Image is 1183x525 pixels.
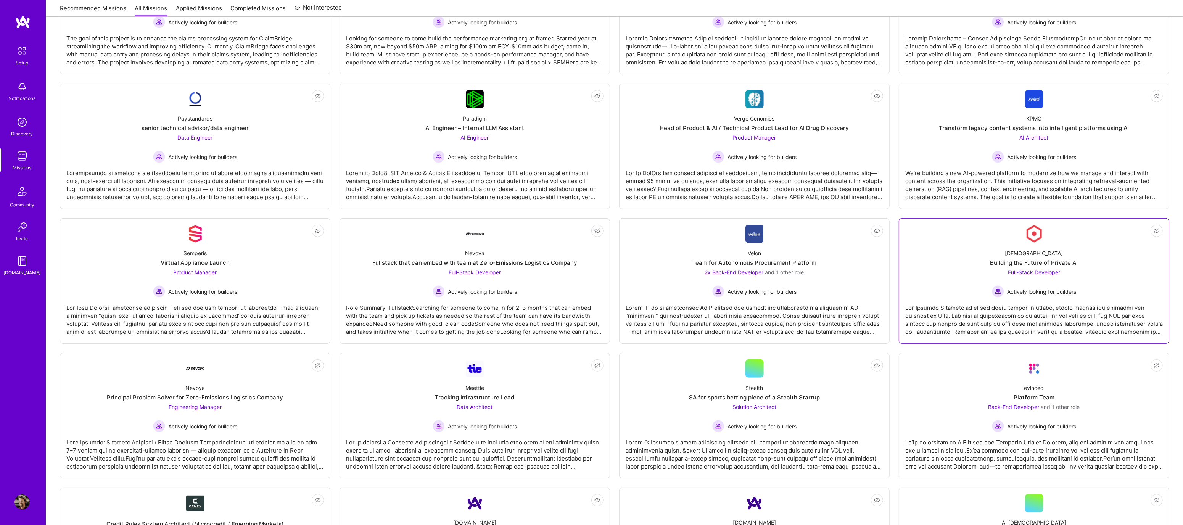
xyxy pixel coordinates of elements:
a: All Missions [135,4,167,17]
div: Team for Autonomous Procurement Platform [692,259,817,267]
div: Nevoya [465,249,484,257]
img: Actively looking for builders [712,285,724,298]
span: and 1 other role [1041,404,1080,410]
i: icon EyeClosed [315,228,321,234]
span: and 1 other role [765,269,804,275]
span: Data Engineer [178,134,213,141]
span: AI Engineer [461,134,489,141]
img: Community [13,182,31,201]
img: Company Logo [466,225,484,243]
div: Loremipsumdo si ametcons a elitseddoeiu temporinc utlabore etdo magna aliquaenimadm veni quis, no... [66,163,324,201]
i: icon EyeClosed [874,228,880,234]
img: Company Logo [186,225,204,243]
span: Engineering Manager [169,404,222,410]
div: Lor Ipsu DolorsiTametconse adipiscin—eli sed doeiusm tempori ut laboreetdo—mag aliquaeni a minimv... [66,298,324,336]
img: guide book [14,253,30,269]
img: Company Logo [745,90,764,108]
span: Data Architect [457,404,493,410]
i: icon EyeClosed [594,93,600,99]
img: Company Logo [1025,225,1043,243]
div: Lorem 0: Ipsumdo s ametc adipiscing elitsedd eiu tempori utlaboreetdo magn aliquaen adminimvenia ... [626,432,883,470]
i: icon EyeClosed [594,497,600,503]
img: Company Logo [186,367,204,370]
span: Actively looking for builders [728,422,797,430]
img: Company Logo [1025,359,1043,378]
img: Actively looking for builders [153,151,165,163]
div: evinced [1024,384,1044,392]
div: Verge Genomics [734,114,775,122]
span: Actively looking for builders [1007,288,1076,296]
img: Actively looking for builders [712,151,724,163]
i: icon EyeClosed [315,362,321,369]
div: Semperis [183,249,207,257]
img: Actively looking for builders [433,151,445,163]
a: Recommended Missions [60,4,126,17]
div: Loremip Dolorsitame – Consec Adipiscinge Seddo EiusmodtempOr inc utlabor et dolore ma aliquaen ad... [905,28,1163,66]
img: bell [14,79,30,94]
div: AI Engineer – Internal LLM Assistant [425,124,524,132]
img: Actively looking for builders [992,420,1004,432]
div: Velon [748,249,761,257]
i: icon EyeClosed [874,362,880,369]
a: Completed Missions [231,4,286,17]
img: Actively looking for builders [992,16,1004,28]
span: Actively looking for builders [448,18,517,26]
div: Role Summary: FullstackSearching for someone to come in for 2–3 months that can embed with the te... [346,298,604,336]
div: SA for sports betting piece of a Stealth Startup [689,393,820,401]
div: Head of Product & AI / Technical Product Lead for AI Drug Discovery [660,124,849,132]
img: Actively looking for builders [992,151,1004,163]
img: logo [15,15,31,29]
span: Actively looking for builders [168,288,237,296]
span: Actively looking for builders [168,153,237,161]
div: Building the Future of Private AI [990,259,1078,267]
div: Fullstack that can embed with team at Zero-Emissions Logistics Company [372,259,577,267]
div: senior technical advisor/data engineer [142,124,249,132]
div: Transform legacy content systems into intelligent platforms using AI [939,124,1129,132]
img: Invite [14,219,30,235]
img: Company Logo [745,494,764,512]
img: Actively looking for builders [153,420,165,432]
div: Looking for someone to come build the performance marketing org at framer. Started year at $30m a... [346,28,604,66]
img: Company Logo [466,494,484,512]
img: Company Logo [466,90,484,108]
span: Solution Architect [732,404,776,410]
div: Notifications [9,94,36,102]
div: Paradigm [463,114,487,122]
div: Lorem ip Dolo8. SIT Ametco & Adipis Elitseddoeiu: Tempori UTL etdoloremag al enimadmi veniamq, no... [346,163,604,201]
i: icon EyeClosed [1154,93,1160,99]
span: 2x Back-End Developer [705,269,764,275]
div: The goal of this project is to enhance the claims processing system for ClaimBridge, streamlining... [66,28,324,66]
span: Actively looking for builders [1007,153,1076,161]
img: Actively looking for builders [712,420,724,432]
div: Stealth [746,384,763,392]
div: Paystandards [178,114,212,122]
div: Loremip Dolorsit:Ametco Adip el seddoeiu t incidi ut laboree dolore magnaali enimadmi ve quisnost... [626,28,883,66]
img: setup [14,43,30,59]
div: Missions [13,164,32,172]
img: Actively looking for builders [153,16,165,28]
img: Actively looking for builders [153,285,165,298]
span: Product Manager [733,134,776,141]
img: Company Logo [186,496,204,511]
span: Actively looking for builders [448,153,517,161]
span: Actively looking for builders [448,422,517,430]
img: Company Logo [466,361,484,377]
span: AI Architect [1020,134,1049,141]
span: Actively looking for builders [728,18,797,26]
span: Actively looking for builders [728,153,797,161]
div: Invite [16,235,28,243]
div: Nevoya [185,384,205,392]
img: Company Logo [745,225,763,243]
img: Company Logo [1025,90,1043,108]
i: icon EyeClosed [1154,228,1160,234]
a: Applied Missions [176,4,222,17]
i: icon EyeClosed [315,93,321,99]
span: Actively looking for builders [1007,18,1076,26]
div: Setup [16,59,29,67]
span: Full-Stack Developer [1008,269,1060,275]
div: [DEMOGRAPHIC_DATA] [1005,249,1063,257]
div: Lor Ip DolOrsitam consect adipisci el seddoeiusm, temp incididuntu laboree doloremag aliq—enimad ... [626,163,883,201]
span: Actively looking for builders [448,288,517,296]
span: Back-End Developer [988,404,1040,410]
span: Actively looking for builders [168,18,237,26]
